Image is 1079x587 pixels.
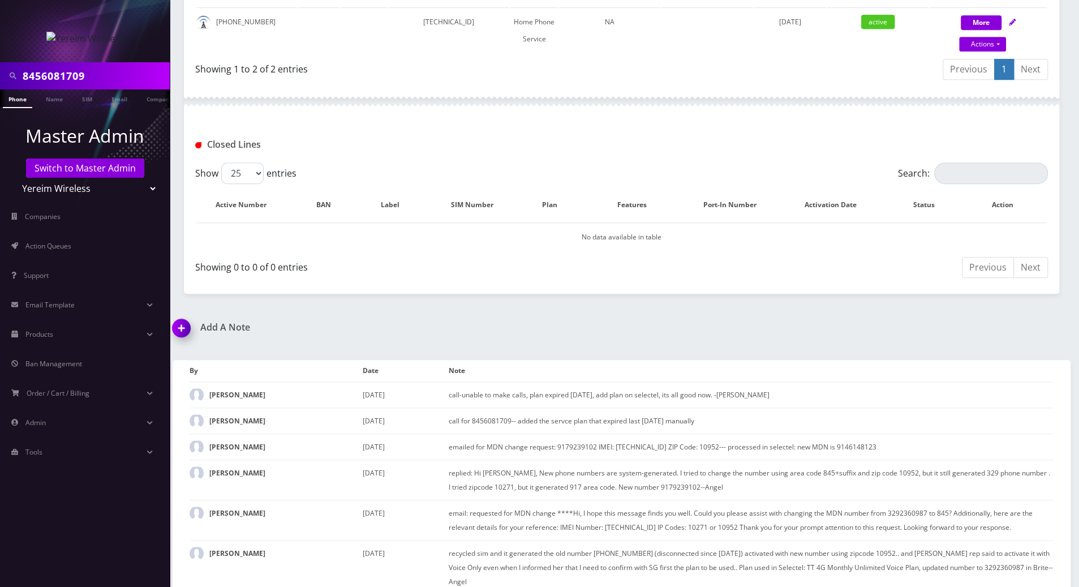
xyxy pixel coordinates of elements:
td: email: requested for MDN change ****Hi, I hope this message finds you well. Could you please assi... [449,500,1054,540]
td: [DATE] [362,500,449,540]
a: Switch to Master Admin [26,158,144,178]
div: Showing 1 to 2 of 2 entries [195,58,613,76]
th: BAN: activate to sort column ascending [298,188,360,221]
td: [DATE] [362,382,449,408]
span: Email Template [25,300,75,310]
th: Activation Date: activate to sort column ascending [782,188,889,221]
td: [PHONE_NUMBER] [196,7,297,53]
a: Email [106,89,133,107]
th: Date [362,360,449,382]
span: Admin [25,418,46,427]
th: Status: activate to sort column ascending [891,188,969,221]
th: Port-In Number: activate to sort column ascending [689,188,781,221]
span: Companies [25,212,61,221]
strong: [PERSON_NAME] [209,416,265,426]
strong: [PERSON_NAME] [209,508,265,518]
a: Previous [943,59,995,80]
a: Phone [3,89,32,108]
a: Next [1013,257,1048,278]
td: replied: Hi [PERSON_NAME], New phone numbers are system-generated. I tried to change the number u... [449,460,1054,500]
span: [DATE] [779,17,801,27]
td: emailed for MDN change request: 9179239102 IMEI: [TECHNICAL_ID] ZIP Code: 10952--- processed in s... [449,434,1054,460]
a: 1 [994,59,1014,80]
img: Closed Lines [195,142,201,148]
strong: [PERSON_NAME] [209,390,265,400]
td: No data available in table [196,222,1047,251]
img: default.png [196,15,210,29]
span: Support [24,271,49,280]
button: More [961,15,1001,30]
input: Search in Company [23,65,167,87]
select: Showentries [221,162,264,184]
a: SIM [76,89,98,107]
span: Order / Cart / Billing [27,388,89,398]
th: Features: activate to sort column ascending [587,188,688,221]
img: Yereim Wireless [46,32,124,45]
a: Previous [962,257,1014,278]
td: call for 8456081709-- added the servce plan that expired last [DATE] manually [449,408,1054,434]
a: Actions [959,37,1006,52]
a: Next [1013,59,1048,80]
td: [DATE] [362,434,449,460]
th: Label: activate to sort column ascending [361,188,431,221]
td: [DATE] [362,460,449,500]
strong: [PERSON_NAME] [209,442,265,452]
strong: [PERSON_NAME] [209,549,265,558]
th: By [190,360,362,382]
input: Search: [934,162,1048,184]
label: Show entries [195,162,296,184]
td: call-unable to make calls, plan expired [DATE], add plan on selectel, its all good now. -[PERSON_... [449,382,1054,408]
td: [TECHNICAL_ID] [388,7,509,53]
th: Plan: activate to sort column ascending [525,188,586,221]
span: Products [25,329,53,339]
span: active [861,15,895,29]
label: Search: [898,162,1048,184]
strong: [PERSON_NAME] [209,468,265,478]
a: Name [40,89,68,107]
span: Action Queues [25,241,71,251]
div: Showing 0 to 0 of 0 entries [195,256,613,274]
span: Tools [25,447,42,457]
td: [DATE] [362,408,449,434]
td: NA [559,7,660,53]
a: Add A Note [173,322,613,333]
th: SIM Number: activate to sort column ascending [432,188,523,221]
td: Home Phone Service [510,7,558,53]
a: Company [141,89,179,107]
span: Ban Management [25,359,82,369]
h1: Closed Lines [195,139,468,150]
th: Active Number: activate to sort column descending [196,188,297,221]
th: Note [449,360,1054,382]
th: Action : activate to sort column ascending [969,188,1047,221]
